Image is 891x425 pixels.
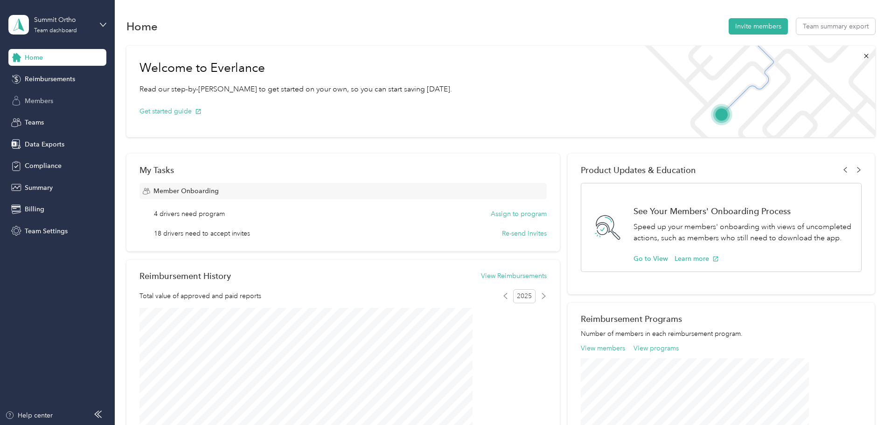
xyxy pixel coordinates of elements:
[491,209,547,219] button: Assign to program
[729,18,788,35] button: Invite members
[481,271,547,281] button: View Reimbursements
[633,221,851,244] p: Speed up your members' onboarding with views of uncompleted actions, such as members who still ne...
[581,329,862,339] p: Number of members in each reimbursement program.
[25,96,53,106] span: Members
[154,209,225,219] span: 4 drivers need program
[839,373,891,425] iframe: Everlance-gr Chat Button Frame
[25,139,64,149] span: Data Exports
[633,343,679,353] button: View programs
[796,18,875,35] button: Team summary export
[5,411,53,420] button: Help center
[633,206,851,216] h1: See Your Members' Onboarding Process
[139,165,547,175] div: My Tasks
[25,161,62,171] span: Compliance
[513,289,536,303] span: 2025
[633,254,668,264] button: Go to View
[154,229,250,238] span: 18 drivers need to accept invites
[34,28,77,34] div: Team dashboard
[153,186,219,196] span: Member Onboarding
[25,74,75,84] span: Reimbursements
[25,226,68,236] span: Team Settings
[139,84,452,95] p: Read our step-by-[PERSON_NAME] to get started on your own, so you can start saving [DATE].
[25,118,44,127] span: Teams
[675,254,719,264] button: Learn more
[581,343,625,353] button: View members
[581,165,696,175] span: Product Updates & Education
[25,204,44,214] span: Billing
[581,314,862,324] h2: Reimbursement Programs
[139,271,231,281] h2: Reimbursement History
[502,229,547,238] button: Re-send invites
[139,291,261,301] span: Total value of approved and paid reports
[34,15,92,25] div: Summit Ortho
[635,46,875,137] img: Welcome to everlance
[139,106,202,116] button: Get started guide
[25,183,53,193] span: Summary
[25,53,43,63] span: Home
[139,61,452,76] h1: Welcome to Everlance
[126,21,158,31] h1: Home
